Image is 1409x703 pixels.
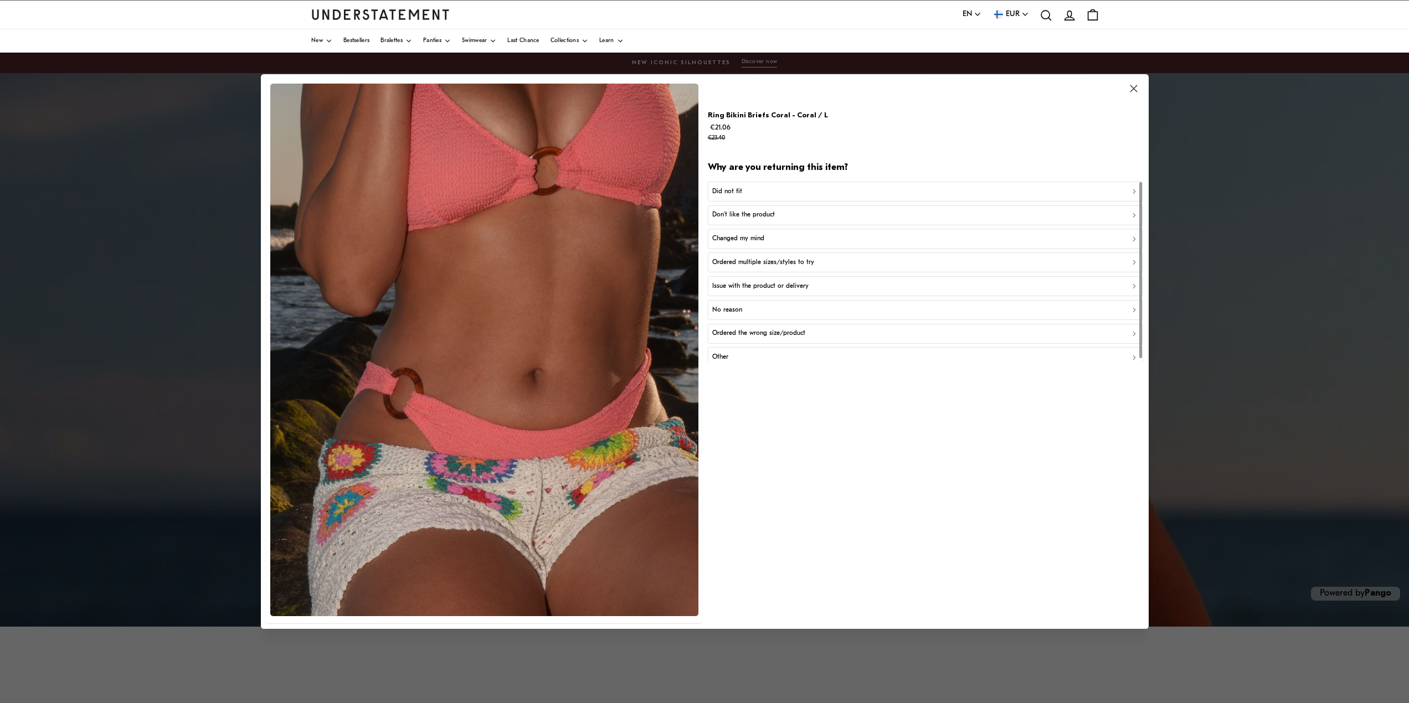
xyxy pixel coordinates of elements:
a: Understatement Homepage [311,9,450,19]
span: Bralettes [380,38,403,44]
p: Did not fit [712,187,742,197]
p: Other [712,352,728,363]
button: Did not fit [707,182,1143,201]
button: Don't like the product [707,205,1143,225]
a: Bralettes [380,29,412,53]
span: New [311,38,323,44]
p: Ring Bikini Briefs Coral - Coral / L [707,110,827,121]
p: €21.06 [707,122,827,144]
a: Bestsellers [343,29,369,53]
p: Ordered the wrong size/product [712,328,805,339]
h2: Why are you returning this item? [707,162,1143,174]
p: Don't like the product [712,210,775,220]
span: Collections [551,38,579,44]
a: Collections [551,29,588,53]
a: Panties [423,29,451,53]
button: Changed my mind [707,229,1143,249]
button: EN [963,8,981,20]
a: New [311,29,332,53]
p: Ordered multiple sizes/styles to try [712,257,814,268]
span: Learn [599,38,614,44]
img: SWIM_25_PDP_Template_Shopify_2_d5774f36-ee60-472a-a107-5d954c6e393a.jpg [270,84,698,616]
a: Swimwear [462,29,496,53]
span: Bestsellers [343,38,369,44]
button: Ordered multiple sizes/styles to try [707,252,1143,272]
button: Other [707,347,1143,367]
p: Changed my mind [712,234,764,244]
p: Issue with the product or delivery [712,281,809,292]
a: Last Chance [507,29,539,53]
button: Issue with the product or delivery [707,276,1143,296]
span: EUR [1006,8,1020,20]
button: No reason [707,300,1143,320]
a: Learn [599,29,624,53]
span: EN [963,8,972,20]
strike: €23.40 [707,135,724,141]
span: Swimwear [462,38,487,44]
button: EUR [993,8,1029,20]
span: Last Chance [507,38,539,44]
button: Ordered the wrong size/product [707,324,1143,344]
p: No reason [712,305,742,316]
span: Panties [423,38,441,44]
